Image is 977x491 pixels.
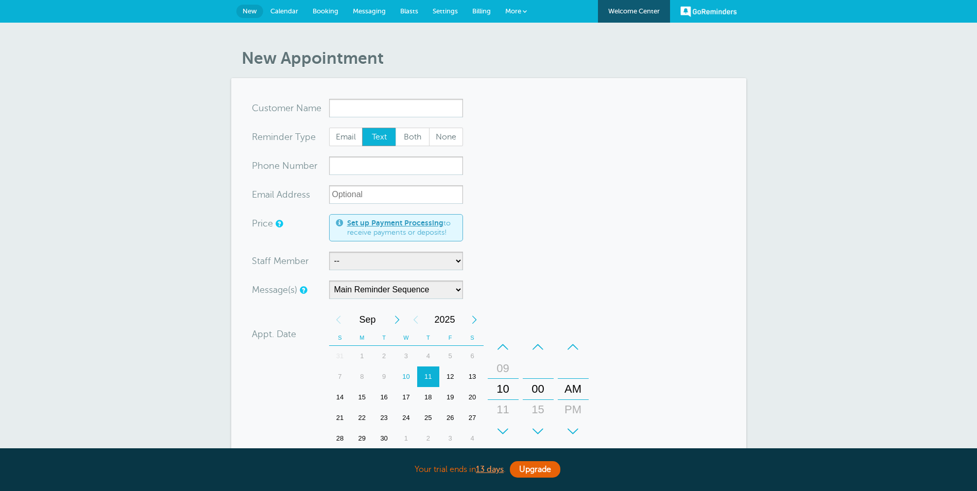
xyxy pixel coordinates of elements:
[561,379,586,399] div: AM
[461,346,484,366] div: 6
[373,330,395,346] th: T
[395,387,417,408] div: 17
[276,220,282,227] a: An optional price for the appointment. If you set a price, you can include a payment link in your...
[373,366,395,387] div: Tuesday, September 9
[476,465,504,474] a: 13 days
[269,161,295,170] span: ne Nu
[395,428,417,449] div: Wednesday, October 1
[313,7,338,15] span: Booking
[329,408,351,428] div: Sunday, September 21
[439,346,461,366] div: Friday, September 5
[396,128,429,146] span: Both
[329,387,351,408] div: 14
[373,387,395,408] div: 16
[236,5,263,18] a: New
[430,128,462,146] span: None
[252,156,329,175] div: mber
[373,366,395,387] div: 9
[252,256,308,266] label: Staff Member
[395,387,417,408] div: Wednesday, September 17
[329,366,351,387] div: Sunday, September 7
[395,408,417,428] div: Wednesday, September 24
[329,346,351,366] div: Sunday, August 31
[373,387,395,408] div: Tuesday, September 16
[351,387,373,408] div: 15
[417,366,439,387] div: 11
[429,128,463,146] label: None
[461,346,484,366] div: Saturday, September 6
[395,428,417,449] div: 1
[491,358,516,379] div: 09
[461,408,484,428] div: 27
[351,428,373,449] div: 29
[252,190,270,199] span: Ema
[243,7,257,15] span: New
[395,330,417,346] th: W
[472,7,491,15] span: Billing
[252,219,273,228] label: Price
[347,219,456,237] span: to receive payments or deposits!
[439,366,461,387] div: Friday, September 12
[395,366,417,387] div: Today, Wednesday, September 10
[351,428,373,449] div: Monday, September 29
[231,459,746,481] div: Your trial ends in .
[329,185,463,204] input: Optional
[396,128,430,146] label: Both
[439,387,461,408] div: Friday, September 19
[329,428,351,449] div: 28
[330,128,363,146] span: Email
[270,190,294,199] span: il Add
[439,408,461,428] div: 26
[461,366,484,387] div: 13
[395,346,417,366] div: 3
[252,161,269,170] span: Pho
[433,7,458,15] span: Settings
[439,330,461,346] th: F
[417,346,439,366] div: Thursday, September 4
[363,128,396,146] span: Text
[388,309,406,330] div: Next Month
[526,420,551,441] div: 30
[373,346,395,366] div: Tuesday, September 2
[425,309,465,330] span: 2025
[395,366,417,387] div: 10
[439,387,461,408] div: 19
[395,346,417,366] div: Wednesday, September 3
[461,330,484,346] th: S
[362,128,396,146] label: Text
[523,337,554,442] div: Minutes
[488,337,519,442] div: Hours
[406,309,425,330] div: Previous Year
[351,408,373,428] div: 22
[268,103,303,113] span: tomer N
[252,185,329,204] div: ress
[252,103,268,113] span: Cus
[400,7,418,15] span: Blasts
[373,408,395,428] div: Tuesday, September 23
[561,399,586,420] div: PM
[351,408,373,428] div: Monday, September 22
[348,309,388,330] span: September
[491,379,516,399] div: 10
[242,48,746,68] h1: New Appointment
[351,330,373,346] th: M
[351,387,373,408] div: Monday, September 15
[252,132,316,142] label: Reminder Type
[526,399,551,420] div: 15
[417,408,439,428] div: 25
[461,428,484,449] div: 4
[439,408,461,428] div: Friday, September 26
[417,428,439,449] div: 2
[351,346,373,366] div: Monday, September 1
[329,428,351,449] div: Sunday, September 28
[505,7,521,15] span: More
[417,330,439,346] th: T
[395,408,417,428] div: 24
[252,329,296,339] label: Appt. Date
[461,428,484,449] div: Saturday, October 4
[373,428,395,449] div: 30
[491,399,516,420] div: 11
[461,387,484,408] div: Saturday, September 20
[461,408,484,428] div: Saturday, September 27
